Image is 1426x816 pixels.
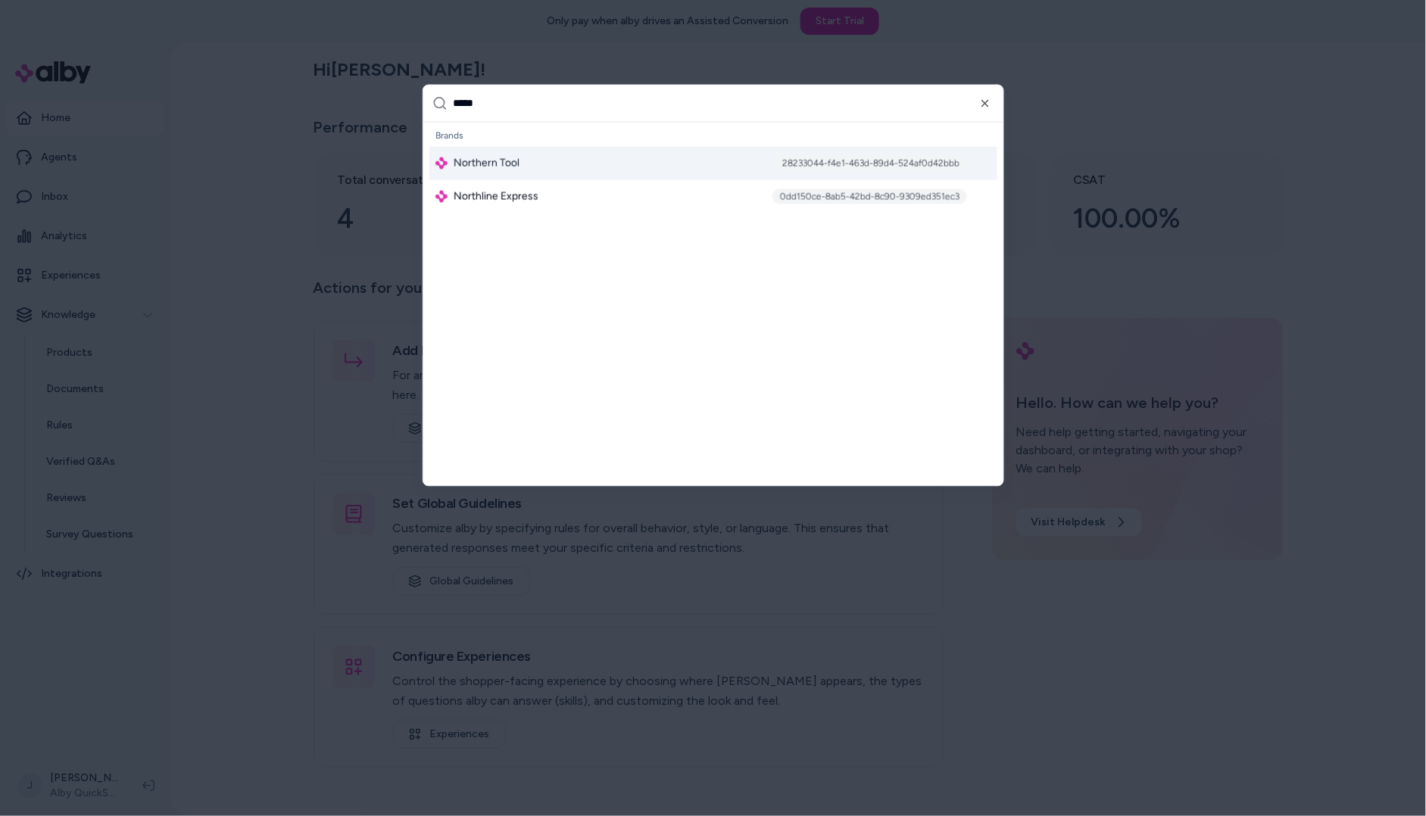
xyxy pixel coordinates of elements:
[435,191,448,203] img: alby Logo
[429,126,997,147] div: Brands
[772,189,967,204] div: 0dd150ce-8ab5-42bd-8c90-9309ed351ec3
[775,156,967,171] div: 28233044-f4e1-463d-89d4-524af0d42bbb
[454,156,520,171] span: Northern Tool
[454,189,538,204] span: Northline Express
[435,157,448,170] img: alby Logo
